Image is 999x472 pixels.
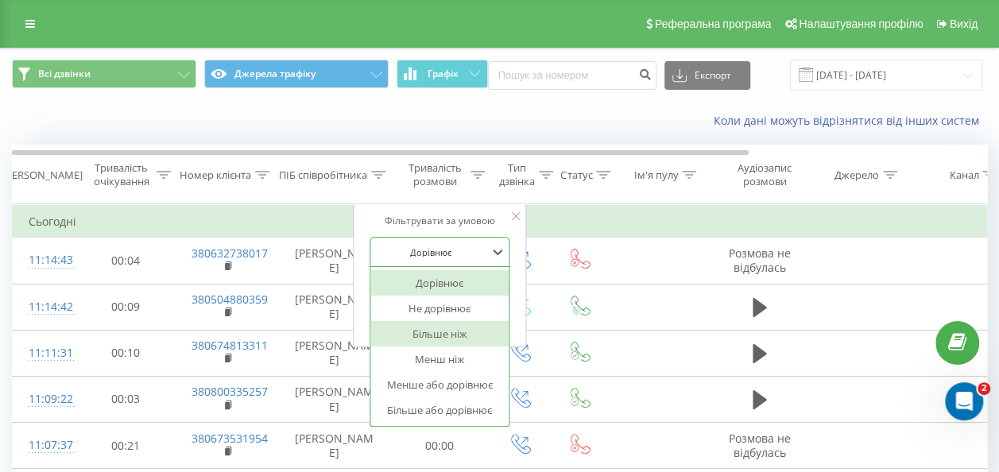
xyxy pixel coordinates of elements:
[370,397,509,423] div: Більше або дорівнює
[76,376,176,422] td: 00:03
[370,213,509,229] div: Фільтрувати за умовою
[560,168,592,182] div: Статус
[29,245,60,276] div: 11:14:43
[428,68,459,79] span: Графік
[729,431,791,460] span: Розмова не відбулась
[279,330,390,376] td: [PERSON_NAME]
[633,168,678,182] div: Ім'я пулу
[29,292,60,323] div: 11:14:42
[279,284,390,330] td: [PERSON_NAME]
[29,338,60,369] div: 11:11:31
[279,423,390,469] td: [PERSON_NAME]
[945,382,983,420] iframe: Intercom live chat
[192,431,268,446] a: 380673531954
[978,382,990,395] span: 2
[192,384,268,399] a: 380800335257
[950,17,978,30] span: Вихід
[834,168,879,182] div: Джерело
[729,246,791,275] span: Розмова не відбулась
[12,60,196,88] button: Всі дзвінки
[714,113,987,128] a: Коли дані можуть відрізнятися вiд інших систем
[726,161,803,188] div: Аудіозапис розмови
[397,60,488,88] button: Графік
[370,270,509,296] div: Дорівнює
[499,161,535,188] div: Тип дзвінка
[76,330,176,376] td: 00:10
[180,168,251,182] div: Номер клієнта
[29,384,60,415] div: 11:09:22
[76,423,176,469] td: 00:21
[192,246,268,261] a: 380632738017
[279,168,367,182] div: ПІБ співробітника
[38,68,91,80] span: Всі дзвінки
[370,296,509,321] div: Не дорівнює
[279,376,390,422] td: [PERSON_NAME]
[279,238,390,284] td: [PERSON_NAME]
[204,60,389,88] button: Джерела трафіку
[76,238,176,284] td: 00:04
[390,423,490,469] td: 00:00
[370,321,509,346] div: Більше ніж
[29,430,60,461] div: 11:07:37
[664,61,750,90] button: Експорт
[949,168,978,182] div: Канал
[76,284,176,330] td: 00:09
[90,161,153,188] div: Тривалість очікування
[2,168,83,182] div: [PERSON_NAME]
[370,346,509,372] div: Менш ніж
[370,372,509,397] div: Менше або дорівнює
[404,161,467,188] div: Тривалість розмови
[192,338,268,353] a: 380674813311
[488,61,656,90] input: Пошук за номером
[799,17,923,30] span: Налаштування профілю
[192,292,268,307] a: 380504880359
[655,17,772,30] span: Реферальна програма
